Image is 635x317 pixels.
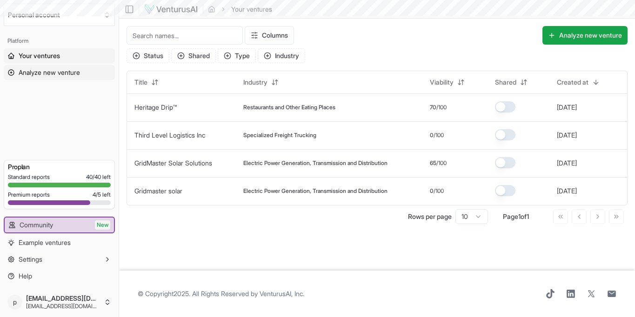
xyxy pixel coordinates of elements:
button: Type [218,48,256,63]
h3: Pro plan [8,162,111,172]
span: Standard reports [8,173,50,181]
button: [DATE] [557,158,577,168]
button: Industry [238,75,284,90]
span: 4 / 5 left [93,191,111,198]
span: 1 [518,212,521,220]
span: © Copyright 2025 . All Rights Reserved by . [138,289,304,298]
span: Help [19,271,32,281]
button: Columns [245,26,294,45]
span: Specialized Freight Trucking [243,132,316,139]
span: 0 [430,132,434,139]
a: Analyze new venture [4,65,115,80]
span: Viability [430,78,454,87]
a: Heritage Drip™ [134,103,177,111]
span: 1 [527,212,529,220]
span: Page [503,212,518,220]
button: [DATE] [557,186,577,196]
button: Status [127,48,169,63]
button: Analyze new venture [542,26,628,45]
button: Industry [258,48,305,63]
a: GridMaster Solar Solutions [134,159,212,167]
span: Settings [19,255,42,264]
span: /100 [436,104,447,111]
button: Third Level Logistics Inc [134,131,205,140]
a: Gridmaster solar [134,187,182,195]
span: Title [134,78,147,87]
button: Viability [424,75,470,90]
span: 0 [430,187,434,195]
span: Premium reports [8,191,50,198]
span: Restaurants and Other Eating Places [243,104,335,111]
a: VenturusAI, Inc [260,290,303,297]
span: Created at [557,78,588,87]
button: Title [129,75,164,90]
div: Platform [4,33,115,48]
span: New [95,220,110,230]
button: Settings [4,252,115,267]
span: Electric Power Generation, Transmission and Distribution [243,187,388,195]
span: p [7,295,22,310]
span: of [521,212,527,220]
a: CommunityNew [5,218,114,232]
span: Community [20,220,53,230]
button: Created at [551,75,605,90]
input: Search names... [127,26,243,45]
a: Your ventures [4,48,115,63]
span: Shared [495,78,516,87]
button: [DATE] [557,103,577,112]
span: [EMAIL_ADDRESS][DOMAIN_NAME] [26,294,100,303]
span: Electric Power Generation, Transmission and Distribution [243,159,388,167]
span: /100 [434,132,444,139]
a: Third Level Logistics Inc [134,131,205,139]
button: Shared [489,75,533,90]
button: Heritage Drip™ [134,103,177,112]
button: Gridmaster solar [134,186,182,196]
span: Your ventures [19,51,60,60]
p: Rows per page [408,212,452,221]
a: Example ventures [4,235,115,250]
span: /100 [436,159,447,167]
span: 65 [430,159,436,167]
span: 40 / 40 left [86,173,111,181]
span: 70 [430,104,436,111]
span: /100 [434,187,444,195]
button: Shared [171,48,216,63]
span: [EMAIL_ADDRESS][DOMAIN_NAME] [26,303,100,310]
button: GridMaster Solar Solutions [134,158,212,168]
span: Analyze new venture [19,68,80,77]
button: [DATE] [557,131,577,140]
span: Industry [243,78,267,87]
span: Example ventures [19,238,71,247]
a: Help [4,269,115,284]
button: p[EMAIL_ADDRESS][DOMAIN_NAME][EMAIL_ADDRESS][DOMAIN_NAME] [4,291,115,313]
